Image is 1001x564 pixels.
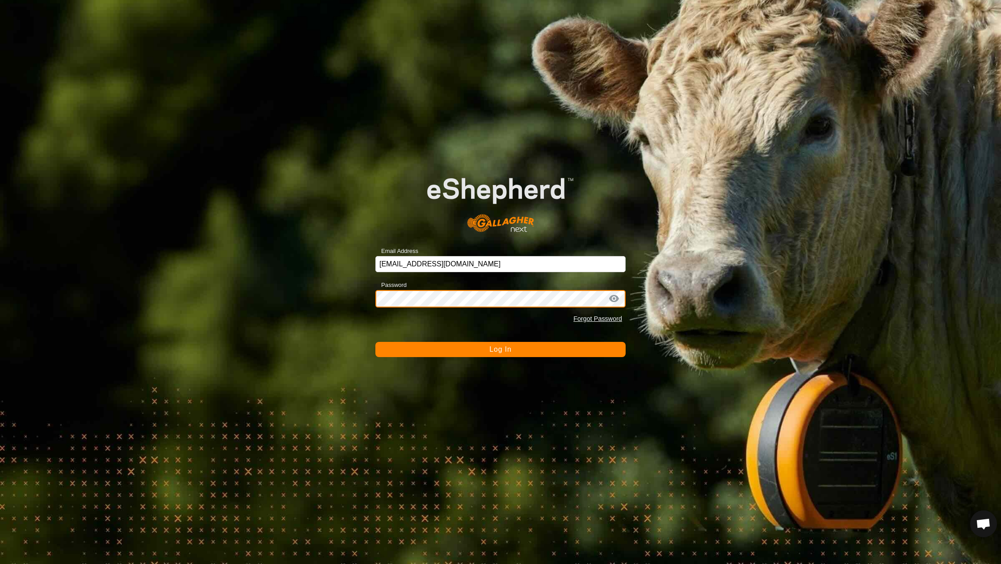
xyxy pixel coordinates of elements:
[375,342,626,357] button: Log In
[400,157,601,242] img: E-shepherd Logo
[375,256,626,272] input: Email Address
[375,281,407,290] label: Password
[573,315,622,322] a: Forgot Password
[970,510,997,537] div: Open chat
[489,345,511,353] span: Log In
[375,247,418,256] label: Email Address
